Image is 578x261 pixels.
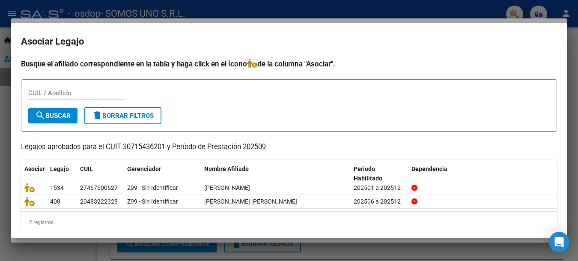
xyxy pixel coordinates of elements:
datatable-header-cell: Legajo [47,160,77,188]
p: Legajos aprobados para el CUIT 30715436201 y Período de Prestación 202509 [21,142,557,153]
div: 202501 a 202512 [354,183,405,193]
span: Nombre Afiliado [204,165,249,172]
span: Legajo [50,165,69,172]
span: Z99 - Sin Identificar [127,198,178,205]
span: Buscar [35,112,71,120]
mat-icon: delete [92,110,102,120]
datatable-header-cell: Nombre Afiliado [201,160,350,188]
h4: Busque el afiliado correspondiente en la tabla y haga click en el ícono de la columna "Asociar". [21,58,557,69]
mat-icon: search [35,110,45,120]
datatable-header-cell: Asociar [21,160,47,188]
span: Asociar [24,165,45,172]
span: Gerenciador [127,165,161,172]
div: 202506 a 202512 [354,197,405,207]
span: 408 [50,198,60,205]
div: 2 registros [21,212,557,233]
span: Z99 - Sin Identificar [127,184,178,191]
span: BORSELLINO AGOSTINA [204,184,250,191]
span: Borrar Filtros [92,112,154,120]
h2: Asociar Legajo [21,33,557,50]
div: 27467600627 [80,183,118,193]
span: Periodo Habilitado [354,165,382,182]
span: Dependencia [411,165,447,172]
span: 1534 [50,184,64,191]
div: Open Intercom Messenger [549,232,569,252]
datatable-header-cell: Gerenciador [124,160,201,188]
button: Borrar Filtros [84,107,161,124]
datatable-header-cell: Periodo Habilitado [350,160,408,188]
datatable-header-cell: Dependencia [408,160,557,188]
span: VACCARI JUAN MAXIMO [204,198,297,205]
div: 20483222328 [80,197,118,207]
button: Buscar [28,108,77,123]
span: CUIL [80,165,93,172]
datatable-header-cell: CUIL [77,160,124,188]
